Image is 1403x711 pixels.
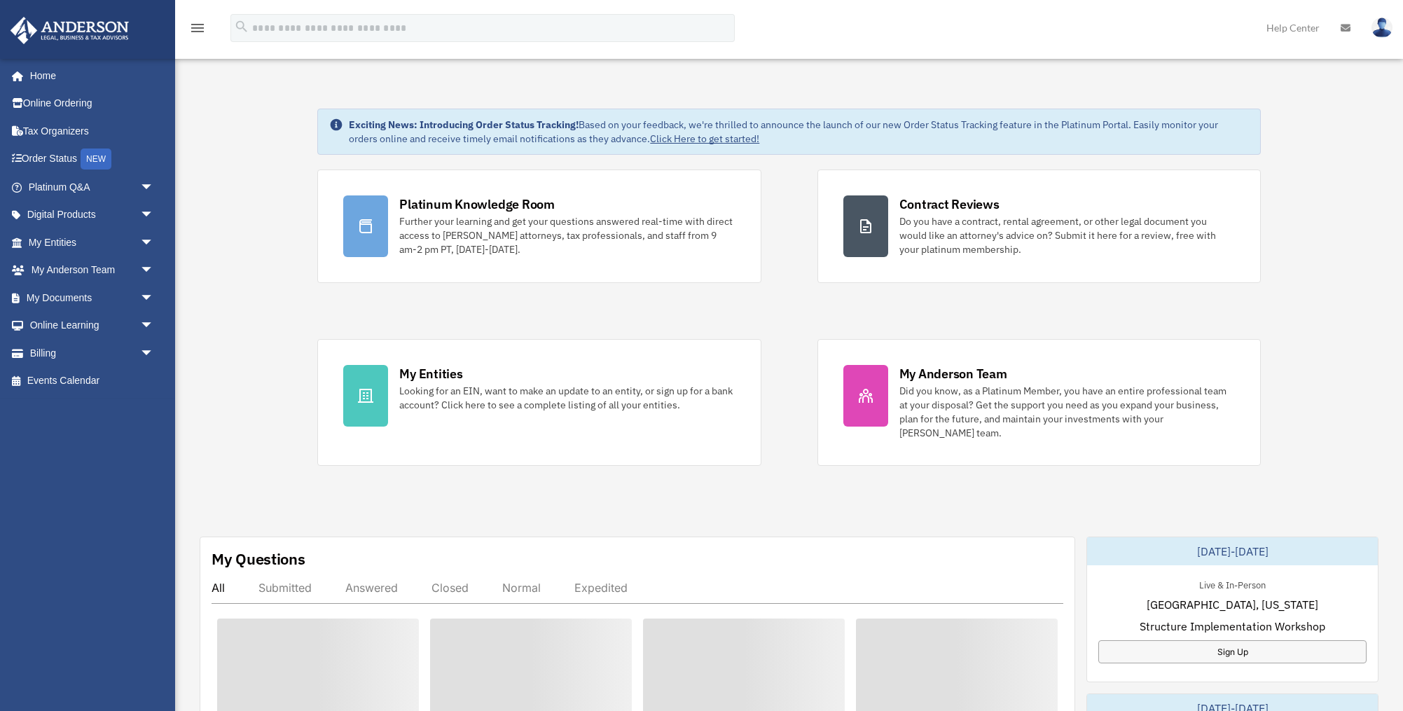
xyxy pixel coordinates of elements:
[212,548,305,570] div: My Questions
[10,312,175,340] a: Online Learningarrow_drop_down
[1087,537,1378,565] div: [DATE]-[DATE]
[399,214,735,256] div: Further your learning and get your questions answered real-time with direct access to [PERSON_NAM...
[258,581,312,595] div: Submitted
[399,195,555,213] div: Platinum Knowledge Room
[10,256,175,284] a: My Anderson Teamarrow_drop_down
[1098,640,1367,663] a: Sign Up
[10,201,175,229] a: Digital Productsarrow_drop_down
[81,149,111,170] div: NEW
[317,170,761,283] a: Platinum Knowledge Room Further your learning and get your questions answered real-time with dire...
[140,201,168,230] span: arrow_drop_down
[1371,18,1392,38] img: User Pic
[317,339,761,466] a: My Entities Looking for an EIN, want to make an update to an entity, or sign up for a bank accoun...
[10,367,175,395] a: Events Calendar
[234,19,249,34] i: search
[650,132,759,145] a: Click Here to get started!
[10,145,175,174] a: Order StatusNEW
[10,228,175,256] a: My Entitiesarrow_drop_down
[345,581,398,595] div: Answered
[1147,596,1318,613] span: [GEOGRAPHIC_DATA], [US_STATE]
[899,195,1000,213] div: Contract Reviews
[140,256,168,285] span: arrow_drop_down
[10,117,175,145] a: Tax Organizers
[574,581,628,595] div: Expedited
[399,384,735,412] div: Looking for an EIN, want to make an update to an entity, or sign up for a bank account? Click her...
[140,312,168,340] span: arrow_drop_down
[899,365,1007,382] div: My Anderson Team
[140,173,168,202] span: arrow_drop_down
[502,581,541,595] div: Normal
[140,284,168,312] span: arrow_drop_down
[1188,577,1277,591] div: Live & In-Person
[10,173,175,201] a: Platinum Q&Aarrow_drop_down
[399,365,462,382] div: My Entities
[10,62,168,90] a: Home
[10,339,175,367] a: Billingarrow_drop_down
[189,20,206,36] i: menu
[10,284,175,312] a: My Documentsarrow_drop_down
[349,118,1248,146] div: Based on your feedback, we're thrilled to announce the launch of our new Order Status Tracking fe...
[10,90,175,118] a: Online Ordering
[899,384,1235,440] div: Did you know, as a Platinum Member, you have an entire professional team at your disposal? Get th...
[431,581,469,595] div: Closed
[6,17,133,44] img: Anderson Advisors Platinum Portal
[140,228,168,257] span: arrow_drop_down
[817,170,1261,283] a: Contract Reviews Do you have a contract, rental agreement, or other legal document you would like...
[212,581,225,595] div: All
[189,25,206,36] a: menu
[1140,618,1325,635] span: Structure Implementation Workshop
[140,339,168,368] span: arrow_drop_down
[899,214,1235,256] div: Do you have a contract, rental agreement, or other legal document you would like an attorney's ad...
[817,339,1261,466] a: My Anderson Team Did you know, as a Platinum Member, you have an entire professional team at your...
[349,118,579,131] strong: Exciting News: Introducing Order Status Tracking!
